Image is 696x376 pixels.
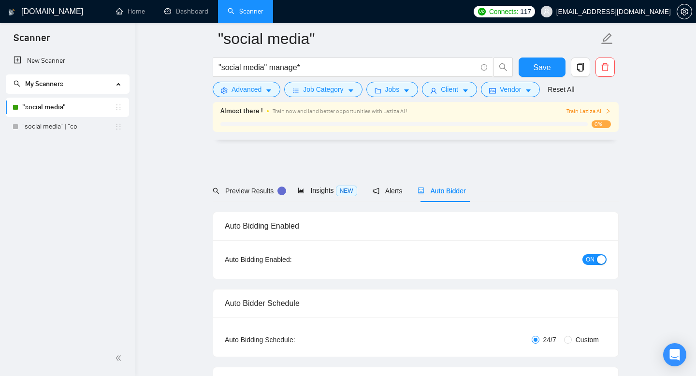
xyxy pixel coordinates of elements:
span: caret-down [525,87,532,94]
li: New Scanner [6,51,129,71]
span: folder [375,87,381,94]
button: search [493,58,513,77]
button: setting [677,4,692,19]
button: delete [595,58,615,77]
img: upwork-logo.png [478,8,486,15]
div: Tooltip anchor [277,187,286,195]
input: Scanner name... [218,27,599,51]
span: edit [601,32,613,45]
a: "social media" [22,98,115,117]
span: Scanner [6,31,58,51]
span: right [605,108,611,114]
span: My Scanners [25,80,63,88]
a: New Scanner [14,51,121,71]
span: NEW [336,186,357,196]
span: Almost there ! [220,106,263,116]
span: Client [441,84,458,95]
span: search [494,63,512,72]
span: Vendor [500,84,521,95]
span: caret-down [348,87,354,94]
span: caret-down [462,87,469,94]
button: Train Laziza AI [566,107,611,116]
span: Alerts [373,187,403,195]
div: Auto Bidding Schedule: [225,334,352,345]
span: user [543,8,550,15]
span: 117 [520,6,531,17]
span: 24/7 [539,334,560,345]
span: Job Category [303,84,343,95]
span: My Scanners [14,80,63,88]
a: homeHome [116,7,145,15]
span: notification [373,188,379,194]
span: robot [418,188,424,194]
button: settingAdvancedcaret-down [213,82,280,97]
span: setting [221,87,228,94]
span: Train now and land better opportunities with Laziza AI ! [273,108,407,115]
span: user [430,87,437,94]
button: copy [571,58,590,77]
span: caret-down [265,87,272,94]
li: "social media" | "co [6,117,129,136]
span: ON [586,254,594,265]
li: "social media" [6,98,129,117]
span: Insights [298,187,357,194]
span: Auto Bidder [418,187,465,195]
span: holder [115,103,122,111]
button: Save [519,58,565,77]
div: Auto Bidder Schedule [225,289,607,317]
div: Auto Bidding Enabled [225,212,607,240]
button: userClientcaret-down [422,82,477,97]
span: 0% [592,120,611,128]
span: caret-down [403,87,410,94]
a: searchScanner [228,7,263,15]
span: info-circle [481,64,487,71]
span: idcard [489,87,496,94]
span: delete [596,63,614,72]
a: Reset All [548,84,574,95]
span: Save [533,61,551,73]
span: Connects: [489,6,518,17]
span: copy [571,63,590,72]
span: Preview Results [213,187,282,195]
span: Advanced [232,84,261,95]
a: "social media" | "co [22,117,115,136]
a: dashboardDashboard [164,7,208,15]
span: Custom [572,334,603,345]
div: Open Intercom Messenger [663,343,686,366]
span: holder [115,123,122,130]
span: area-chart [298,187,304,194]
img: logo [8,4,15,20]
span: search [213,188,219,194]
button: folderJobscaret-down [366,82,419,97]
div: Auto Bidding Enabled: [225,254,352,265]
input: Search Freelance Jobs... [218,61,477,73]
button: idcardVendorcaret-down [481,82,540,97]
button: barsJob Categorycaret-down [284,82,362,97]
span: bars [292,87,299,94]
span: search [14,80,20,87]
span: Jobs [385,84,400,95]
span: double-left [115,353,125,363]
a: setting [677,8,692,15]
